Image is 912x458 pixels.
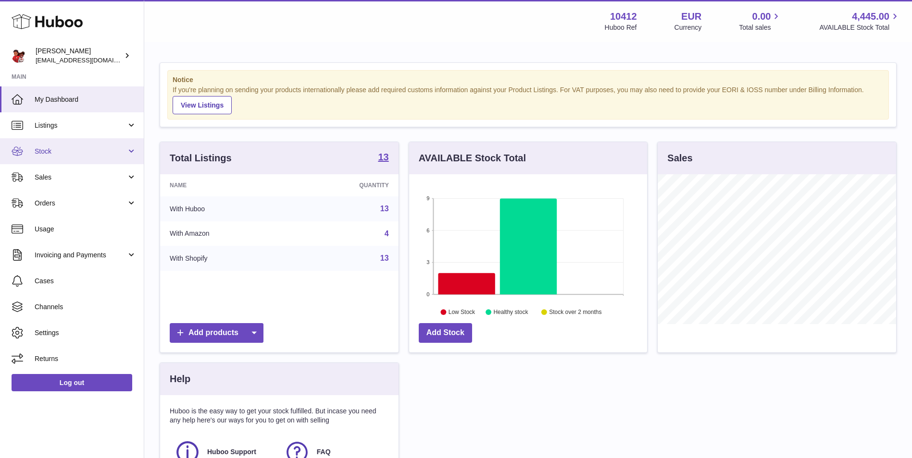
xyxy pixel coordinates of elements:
[170,373,190,386] h3: Help
[12,374,132,391] a: Log out
[35,277,137,286] span: Cases
[35,199,126,208] span: Orders
[317,447,331,457] span: FAQ
[378,152,388,162] strong: 13
[35,251,126,260] span: Invoicing and Payments
[170,407,389,425] p: Huboo is the easy way to get your stock fulfilled. But incase you need any help here's our ways f...
[419,323,472,343] a: Add Stock
[380,205,389,213] a: 13
[819,10,900,32] a: 4,445.00 AVAILABLE Stock Total
[493,309,528,315] text: Healthy stock
[35,121,126,130] span: Listings
[675,23,702,32] div: Currency
[173,96,232,114] a: View Listings
[378,152,388,164] a: 13
[681,10,701,23] strong: EUR
[170,323,263,343] a: Add products
[819,23,900,32] span: AVAILABLE Stock Total
[160,221,290,246] td: With Amazon
[170,152,232,165] h3: Total Listings
[610,10,637,23] strong: 10412
[160,246,290,271] td: With Shopify
[35,328,137,337] span: Settings
[852,10,889,23] span: 4,445.00
[35,147,126,156] span: Stock
[35,225,137,234] span: Usage
[35,95,137,104] span: My Dashboard
[449,309,475,315] text: Low Stock
[426,195,429,201] text: 9
[419,152,526,165] h3: AVAILABLE Stock Total
[290,174,398,196] th: Quantity
[605,23,637,32] div: Huboo Ref
[36,47,122,65] div: [PERSON_NAME]
[426,259,429,265] text: 3
[739,23,782,32] span: Total sales
[12,48,26,63] img: internalAdmin-10412@internal.huboo.com
[667,152,692,165] h3: Sales
[426,228,429,233] text: 6
[385,229,389,238] a: 4
[426,291,429,297] text: 0
[173,85,884,114] div: If you're planning on sending your products internationally please add required customs informati...
[36,56,141,64] span: [EMAIL_ADDRESS][DOMAIN_NAME]
[752,10,771,23] span: 0.00
[549,309,601,315] text: Stock over 2 months
[173,75,884,84] strong: Notice
[739,10,782,32] a: 0.00 Total sales
[207,447,256,457] span: Huboo Support
[35,354,137,363] span: Returns
[35,302,137,312] span: Channels
[380,254,389,262] a: 13
[35,173,126,182] span: Sales
[160,174,290,196] th: Name
[160,196,290,221] td: With Huboo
